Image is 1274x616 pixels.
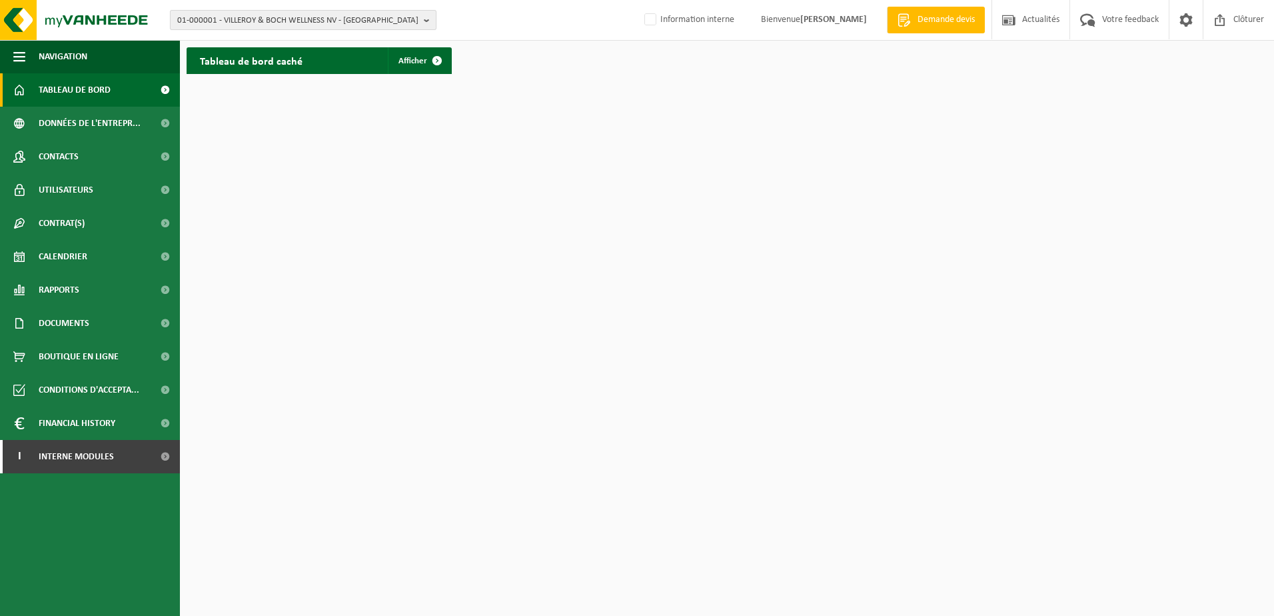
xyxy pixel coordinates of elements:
[388,47,450,74] a: Afficher
[914,13,978,27] span: Demande devis
[39,140,79,173] span: Contacts
[39,240,87,273] span: Calendrier
[13,440,25,473] span: I
[398,57,427,65] span: Afficher
[39,40,87,73] span: Navigation
[177,11,418,31] span: 01-000001 - VILLEROY & BOCH WELLNESS NV - [GEOGRAPHIC_DATA]
[39,273,79,307] span: Rapports
[39,307,89,340] span: Documents
[170,10,436,30] button: 01-000001 - VILLEROY & BOCH WELLNESS NV - [GEOGRAPHIC_DATA]
[642,10,734,30] label: Information interne
[39,173,93,207] span: Utilisateurs
[187,47,316,73] h2: Tableau de bord caché
[39,207,85,240] span: Contrat(s)
[39,373,139,407] span: Conditions d'accepta...
[39,440,114,473] span: Interne modules
[39,340,119,373] span: Boutique en ligne
[39,407,115,440] span: Financial History
[800,15,867,25] strong: [PERSON_NAME]
[39,73,111,107] span: Tableau de bord
[39,107,141,140] span: Données de l'entrepr...
[887,7,985,33] a: Demande devis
